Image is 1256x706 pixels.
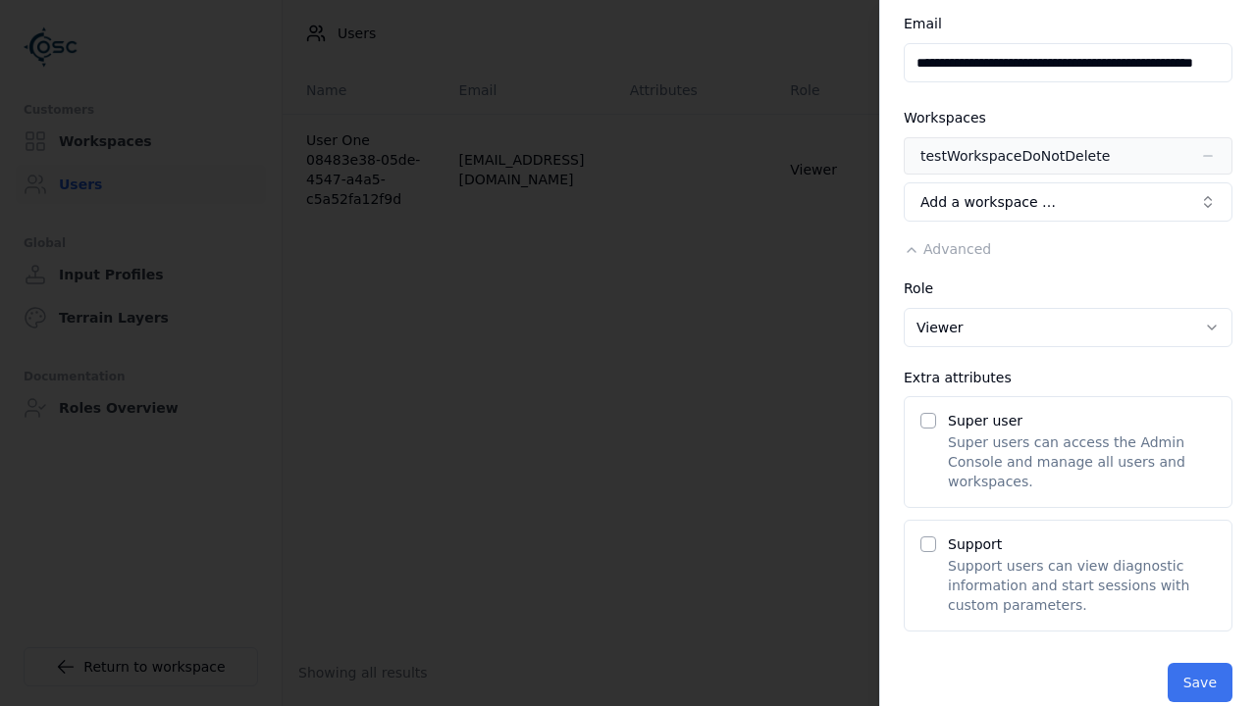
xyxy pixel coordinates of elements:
div: testWorkspaceDoNotDelete [920,146,1110,166]
div: Extra attributes [904,371,1232,384]
span: Add a workspace … [920,192,1056,212]
button: Advanced [904,239,991,259]
p: Super users can access the Admin Console and manage all users and workspaces. [948,432,1216,491]
p: Support users can view diagnostic information and start sessions with custom parameters. [948,556,1216,615]
label: Support [948,536,1002,552]
label: Workspaces [904,110,986,126]
label: Email [904,16,942,31]
label: Role [904,280,933,296]
label: Super user [948,413,1022,429]
span: Advanced [923,241,991,257]
button: Save [1168,663,1232,702]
